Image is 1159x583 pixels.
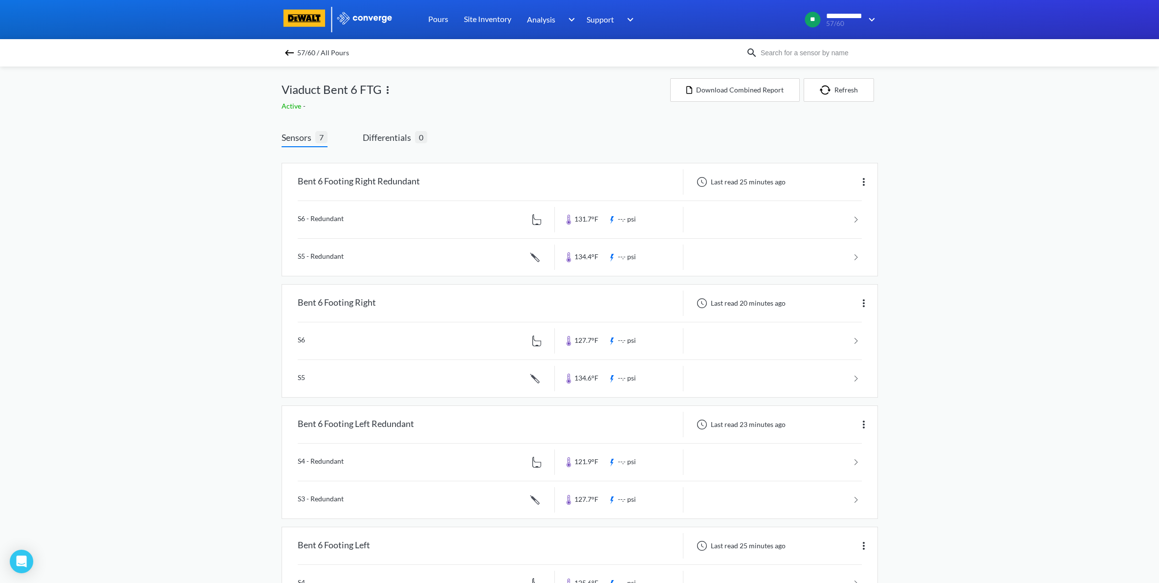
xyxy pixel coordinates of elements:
div: Bent 6 Footing Right [298,291,376,316]
span: Sensors [282,131,315,144]
button: Refresh [804,78,874,102]
img: more.svg [858,540,870,552]
div: Bent 6 Footing Left Redundant [298,412,414,437]
div: Last read 25 minutes ago [691,176,788,188]
img: icon-refresh.svg [820,85,834,95]
span: Support [587,13,614,25]
span: 0 [415,131,427,143]
img: icon-file.svg [686,86,692,94]
img: logo_ewhite.svg [336,12,393,24]
img: backspace.svg [284,47,295,59]
span: Active [282,102,303,110]
img: icon-search.svg [746,47,758,59]
img: more.svg [382,84,394,96]
div: Open Intercom Messenger [10,550,33,573]
div: Last read 25 minutes ago [691,540,788,552]
span: Differentials [363,131,415,144]
input: Search for a sensor by name [758,47,876,58]
img: logo-dewalt.svg [282,9,328,27]
img: more.svg [858,176,870,188]
img: more.svg [858,297,870,309]
span: Viaduct Bent 6 FTG [282,80,382,99]
div: Bent 6 Footing Right Redundant [298,169,420,195]
button: Download Combined Report [670,78,800,102]
img: downArrow.svg [562,14,577,25]
div: Last read 20 minutes ago [691,297,788,309]
span: 7 [315,131,328,143]
img: more.svg [858,419,870,430]
img: downArrow.svg [621,14,636,25]
span: - [303,102,307,110]
div: Last read 23 minutes ago [691,419,788,430]
span: Analysis [527,13,555,25]
span: 57/60 [826,20,862,27]
div: Bent 6 Footing Left [298,533,370,559]
span: 57/60 / All Pours [297,46,349,60]
img: downArrow.svg [862,14,878,25]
